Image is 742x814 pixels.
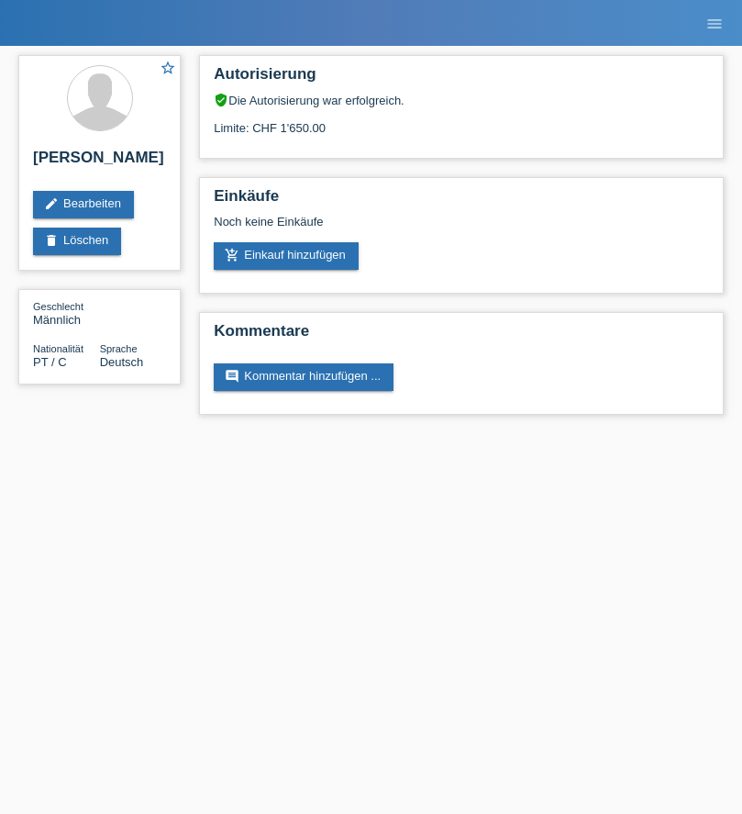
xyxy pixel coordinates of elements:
[214,65,709,93] h2: Autorisierung
[160,60,176,76] i: star_border
[160,60,176,79] a: star_border
[33,355,67,369] span: Portugal / C / 11.03.2021
[225,248,239,262] i: add_shopping_cart
[44,233,59,248] i: delete
[214,187,709,215] h2: Einkäufe
[214,215,709,242] div: Noch keine Einkäufe
[33,299,100,327] div: Männlich
[705,15,724,33] i: menu
[33,191,134,218] a: editBearbeiten
[33,228,121,255] a: deleteLöschen
[696,17,733,28] a: menu
[214,93,709,107] div: Die Autorisierung war erfolgreich.
[33,343,83,354] span: Nationalität
[33,149,166,176] h2: [PERSON_NAME]
[214,93,228,107] i: verified_user
[44,196,59,211] i: edit
[214,242,359,270] a: add_shopping_cartEinkauf hinzufügen
[33,301,83,312] span: Geschlecht
[225,369,239,384] i: comment
[100,343,138,354] span: Sprache
[214,363,393,391] a: commentKommentar hinzufügen ...
[100,355,144,369] span: Deutsch
[214,322,709,350] h2: Kommentare
[214,107,709,135] div: Limite: CHF 1'650.00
